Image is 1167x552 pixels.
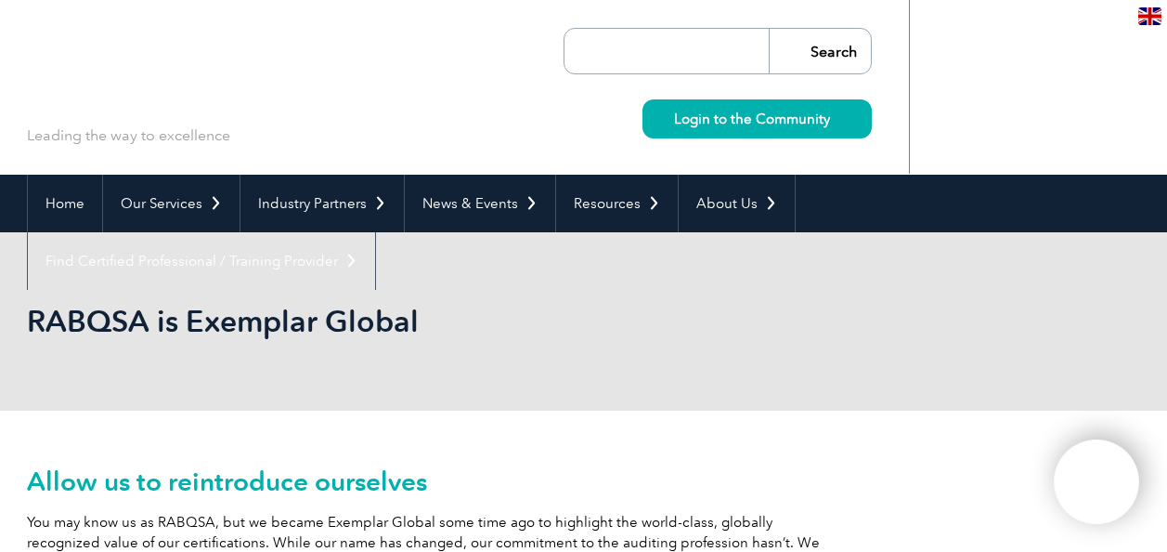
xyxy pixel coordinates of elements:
a: Our Services [103,175,240,232]
input: Search [769,29,871,73]
img: svg+xml;nitro-empty-id=MzU1OjIyMw==-1;base64,PHN2ZyB2aWV3Qm94PSIwIDAgMTEgMTEiIHdpZHRoPSIxMSIgaGVp... [830,113,840,124]
a: Resources [556,175,678,232]
a: Industry Partners [240,175,404,232]
a: News & Events [405,175,555,232]
a: Home [28,175,102,232]
a: Login to the Community [642,99,872,138]
img: svg+xml;nitro-empty-id=MTMyOToxMTY=-1;base64,PHN2ZyB2aWV3Qm94PSIwIDAgNDAwIDQwMCIgd2lkdGg9IjQwMCIg... [1073,459,1120,506]
img: en [1138,7,1161,25]
a: About Us [679,175,795,232]
p: Leading the way to excellence [27,125,230,146]
h2: RABQSA is Exemplar Global [27,307,807,336]
h2: Allow us to reintroduce ourselves [27,467,1141,496]
a: Find Certified Professional / Training Provider [28,232,375,290]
